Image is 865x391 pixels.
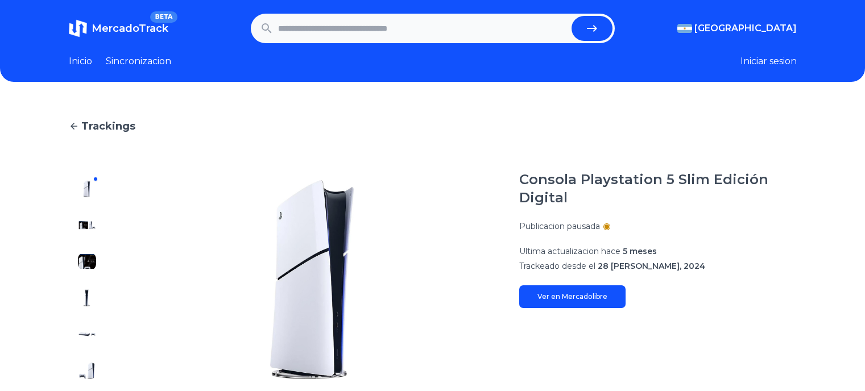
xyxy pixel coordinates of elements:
[694,22,797,35] span: [GEOGRAPHIC_DATA]
[78,325,96,343] img: Consola Playstation 5 Slim Edición Digital
[78,252,96,271] img: Consola Playstation 5 Slim Edición Digital
[519,285,626,308] a: Ver en Mercadolibre
[519,246,620,256] span: Ultima actualizacion hace
[519,261,595,271] span: Trackeado desde el
[69,19,168,38] a: MercadoTrackBETA
[78,289,96,307] img: Consola Playstation 5 Slim Edición Digital
[519,221,600,232] p: Publicacion pausada
[150,11,177,23] span: BETA
[69,55,92,68] a: Inicio
[598,261,705,271] span: 28 [PERSON_NAME], 2024
[81,118,135,134] span: Trackings
[677,24,692,33] img: Argentina
[69,19,87,38] img: MercadoTrack
[78,216,96,234] img: Consola Playstation 5 Slim Edición Digital
[128,170,496,389] img: Consola Playstation 5 Slim Edición Digital
[677,22,797,35] button: [GEOGRAPHIC_DATA]
[69,118,797,134] a: Trackings
[92,22,168,35] span: MercadoTrack
[623,246,657,256] span: 5 meses
[519,170,797,207] h1: Consola Playstation 5 Slim Edición Digital
[78,361,96,380] img: Consola Playstation 5 Slim Edición Digital
[106,55,171,68] a: Sincronizacion
[78,180,96,198] img: Consola Playstation 5 Slim Edición Digital
[740,55,797,68] button: Iniciar sesion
